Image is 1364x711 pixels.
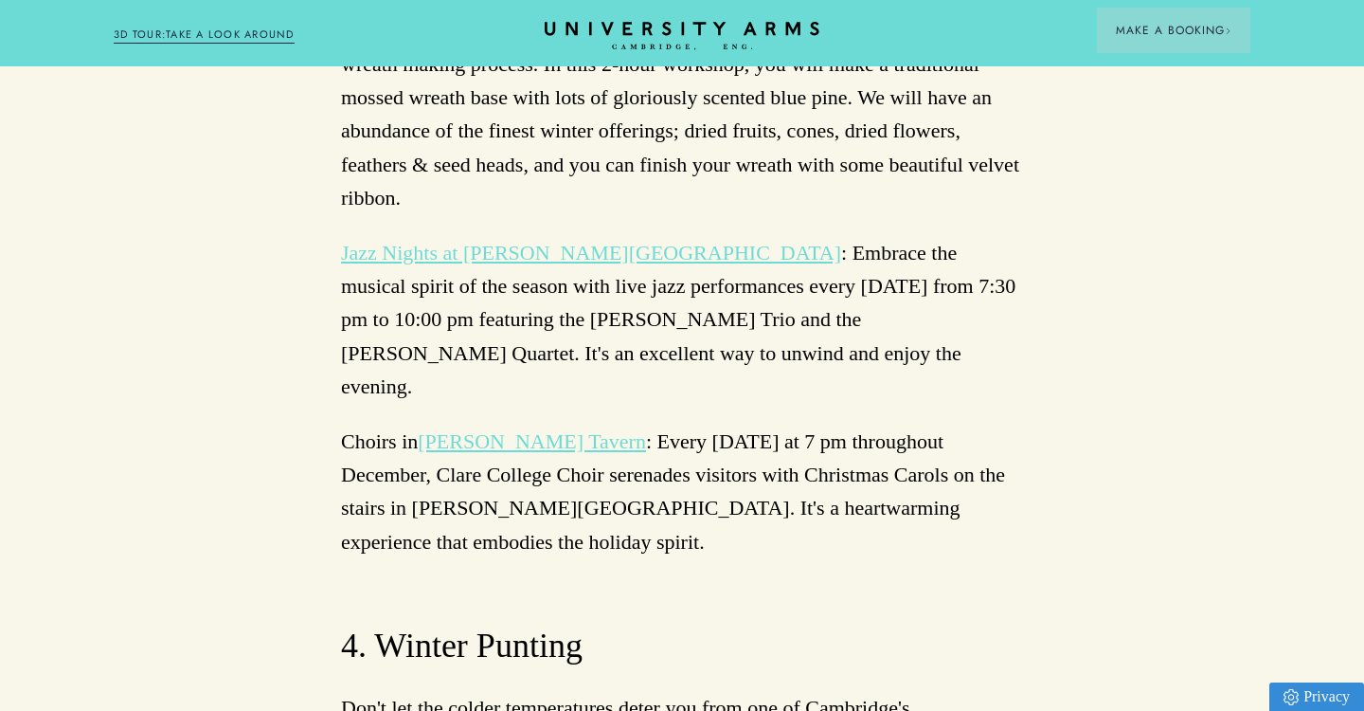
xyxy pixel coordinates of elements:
[1097,8,1250,53] button: Make a BookingArrow icon
[341,624,1023,669] h3: 4. Winter Punting
[1269,683,1364,711] a: Privacy
[114,27,295,44] a: 3D TOUR:TAKE A LOOK AROUND
[545,22,819,51] a: Home
[341,236,1023,403] p: : Embrace the musical spirit of the season with live jazz performances every [DATE] from 7:30 pm ...
[1116,22,1231,39] span: Make a Booking
[418,429,646,453] a: [PERSON_NAME] Tavern
[1283,689,1299,705] img: Privacy
[341,425,1023,558] p: Choirs in : Every [DATE] at 7 pm throughout December, Clare College Choir serenades visitors with...
[341,14,1023,214] p: Enjoy a glass of sparkling wine whilst [PERSON_NAME] demonstrates the wreath making process. In t...
[341,241,841,264] a: Jazz Nights at [PERSON_NAME][GEOGRAPHIC_DATA]
[1225,27,1231,34] img: Arrow icon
